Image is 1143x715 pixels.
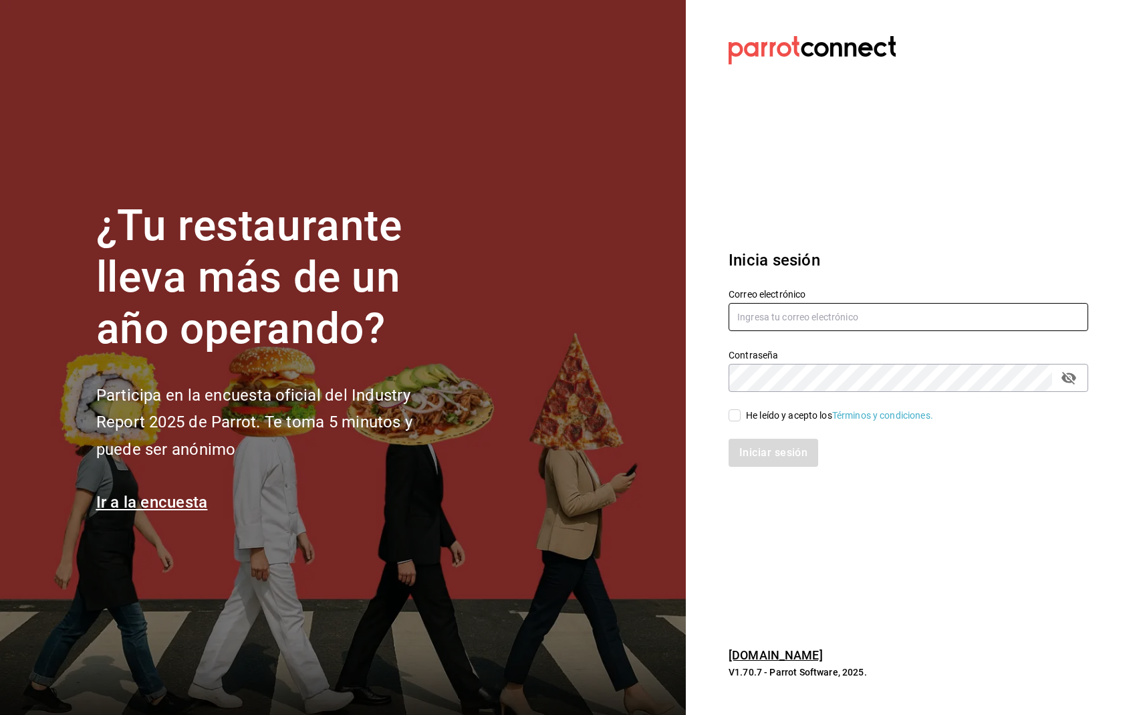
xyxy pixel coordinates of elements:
[96,201,457,354] h1: ¿Tu restaurante lleva más de un año operando?
[729,290,1088,299] label: Correo electrónico
[96,493,208,512] a: Ir a la encuesta
[832,410,933,421] a: Términos y condiciones.
[746,409,933,423] div: He leído y acepto los
[729,350,1088,360] label: Contraseña
[96,382,457,464] h2: Participa en la encuesta oficial del Industry Report 2025 de Parrot. Te toma 5 minutos y puede se...
[729,303,1088,331] input: Ingresa tu correo electrónico
[1057,367,1080,389] button: passwordField
[729,248,1088,272] h3: Inicia sesión
[729,666,1088,679] p: V1.70.7 - Parrot Software, 2025.
[729,648,823,662] a: [DOMAIN_NAME]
